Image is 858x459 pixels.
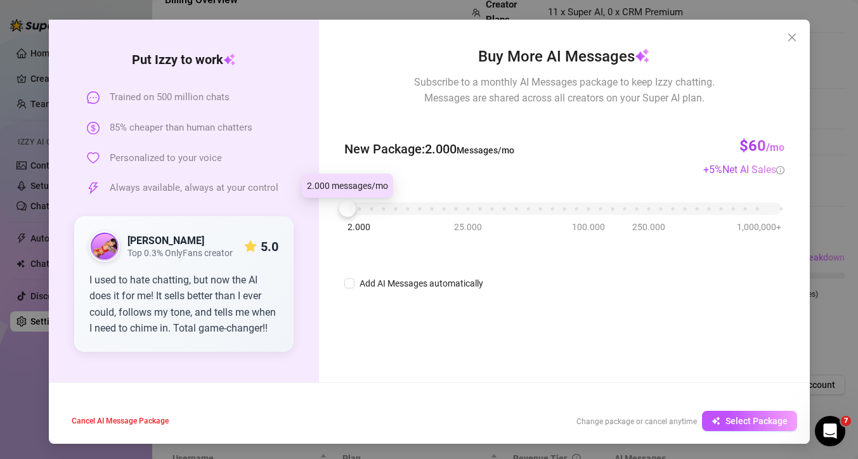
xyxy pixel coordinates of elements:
span: 7 [841,416,851,426]
span: Personalized to your voice [110,151,222,166]
div: Add AI Messages automatically [360,276,483,290]
span: message [87,91,100,104]
span: 25.000 [454,220,482,234]
span: 85% cheaper than human chatters [110,120,252,136]
span: 2.000 [348,220,370,234]
span: Cancel AI Message Package [72,417,169,425]
span: heart [87,152,100,164]
span: thunderbolt [87,182,100,195]
img: public [91,233,119,261]
span: dollar [87,122,100,134]
span: /mo [766,141,784,153]
span: Close [782,32,802,42]
strong: [PERSON_NAME] [127,235,204,247]
span: 250.000 [632,220,665,234]
span: Top 0.3% OnlyFans creator [127,248,233,259]
span: Always available, always at your control [110,181,278,196]
span: Subscribe to a monthly AI Messages package to keep Izzy chatting. Messages are shared across all ... [414,74,715,106]
span: 100.000 [572,220,605,234]
span: close [787,32,797,42]
span: New Package : 2.000 [344,139,514,159]
span: Buy More AI Messages [478,45,650,69]
iframe: Intercom live chat [815,416,845,446]
span: info-circle [776,166,784,174]
span: Messages/mo [457,145,514,155]
div: Net AI Sales [722,162,784,178]
button: Select Package [702,411,797,431]
div: 2.000 messages/mo [302,174,393,198]
span: Trained on 500 million chats [110,90,230,105]
span: Change package or cancel anytime [576,417,697,426]
button: Close [782,27,802,48]
span: + 5 % [703,164,784,176]
h3: $60 [739,136,784,157]
span: 1,000,000+ [737,220,781,234]
span: star [244,240,257,253]
button: Cancel AI Message Package [62,411,179,431]
span: Select Package [725,416,788,426]
div: I used to hate chatting, but now the AI does it for me! It sells better than I ever could, follow... [89,272,279,337]
strong: 5.0 [261,239,278,254]
strong: Put Izzy to work [132,52,236,67]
